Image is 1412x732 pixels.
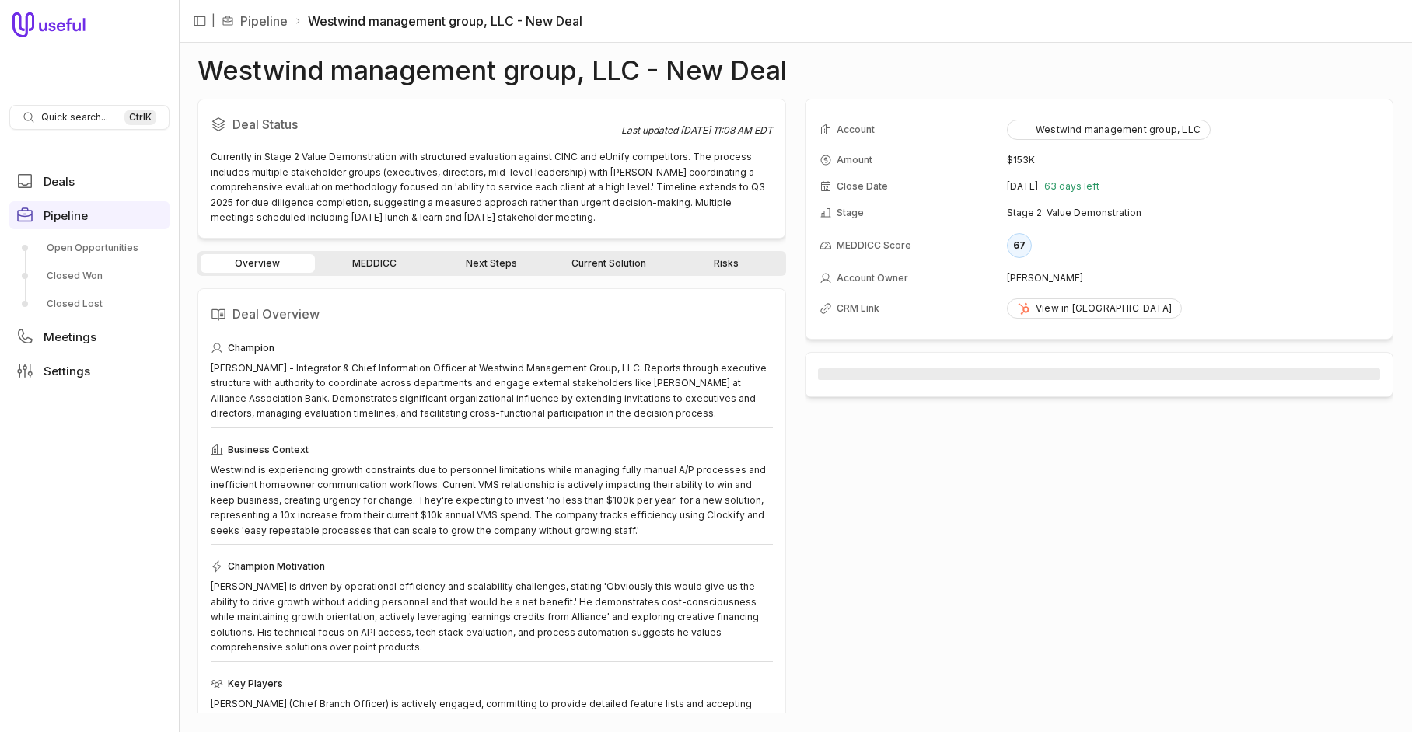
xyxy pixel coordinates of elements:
[124,110,156,125] kbd: Ctrl K
[9,263,170,288] a: Closed Won
[680,124,773,136] time: [DATE] 11:08 AM EDT
[1007,180,1038,193] time: [DATE]
[1007,298,1182,319] a: View in [GEOGRAPHIC_DATA]
[211,149,773,225] div: Currently in Stage 2 Value Demonstration with structured evaluation against CINC and eUnify compe...
[1007,200,1379,225] td: Stage 2: Value Demonstration
[9,235,170,260] a: Open Opportunities
[9,322,170,350] a: Meetings
[41,111,108,124] span: Quick search...
[9,235,170,316] div: Pipeline submenu
[211,112,621,137] h2: Deal Status
[188,9,211,33] button: Collapse sidebar
[837,180,888,193] span: Close Date
[211,674,773,693] div: Key Players
[197,61,787,80] h1: Westwind management group, LLC - New Deal
[1044,180,1099,193] span: 63 days left
[44,331,96,343] span: Meetings
[1017,124,1201,136] div: Westwind management group, LLC
[240,12,288,30] a: Pipeline
[211,302,773,326] h2: Deal Overview
[1017,302,1172,315] div: View in [GEOGRAPHIC_DATA]
[1007,148,1379,173] td: $153K
[837,272,908,284] span: Account Owner
[837,207,864,219] span: Stage
[9,357,170,385] a: Settings
[44,210,88,221] span: Pipeline
[211,339,773,357] div: Champion
[318,254,432,273] a: MEDDICC
[9,167,170,195] a: Deals
[669,254,783,273] a: Risks
[1007,120,1211,140] button: Westwind management group, LLC
[435,254,549,273] a: Next Steps
[621,124,773,137] div: Last updated
[818,368,1380,380] span: ‌
[837,124,875,136] span: Account
[44,365,90,377] span: Settings
[201,254,315,273] a: Overview
[211,462,773,539] div: Westwind is experiencing growth constraints due to personnel limitations while managing fully man...
[837,302,879,315] span: CRM Link
[9,291,170,316] a: Closed Lost
[9,201,170,229] a: Pipeline
[1007,233,1032,258] div: 67
[44,176,75,187] span: Deals
[1007,266,1379,291] td: [PERSON_NAME]
[837,239,911,252] span: MEDDICC Score
[552,254,666,273] a: Current Solution
[211,579,773,655] div: [PERSON_NAME] is driven by operational efficiency and scalability challenges, stating 'Obviously ...
[211,441,773,459] div: Business Context
[211,12,215,30] span: |
[211,557,773,576] div: Champion Motivation
[294,12,582,30] li: Westwind management group, LLC - New Deal
[211,361,773,421] div: [PERSON_NAME] - Integrator & Chief Information Officer at Westwind Management Group, LLC. Reports...
[837,154,872,166] span: Amount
